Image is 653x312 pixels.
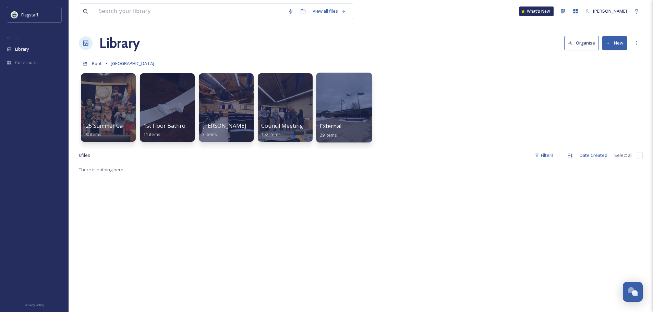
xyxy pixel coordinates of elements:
[79,152,90,159] span: 0 file s
[623,282,643,302] button: Open Chat
[576,149,611,162] div: Date Created
[320,123,341,138] a: External29 items
[309,4,349,18] a: View all files
[7,35,19,40] span: MEDIA
[111,60,154,66] span: [GEOGRAPHIC_DATA]
[614,152,632,159] span: Select all
[84,122,156,129] span: '25 Summer Camp Field Trip
[602,36,627,50] button: New
[79,166,124,173] span: There is nothing here.
[24,300,44,309] a: Privacy Policy
[99,33,140,53] a: Library
[564,36,602,50] a: Organise
[15,59,38,66] span: Collections
[320,122,341,130] span: External
[582,4,630,18] a: [PERSON_NAME]
[564,36,599,50] button: Organise
[202,131,217,137] span: 3 items
[111,59,154,67] a: [GEOGRAPHIC_DATA]
[84,123,156,137] a: '25 Summer Camp Field Trip90 items
[143,123,274,137] a: 1st Floor Bathroom Remodel TP Cutting Ceremony11 items
[24,303,44,307] span: Privacy Policy
[15,46,29,52] span: Library
[95,4,285,19] input: Search your library
[92,59,102,67] a: Root
[261,123,303,137] a: Council Meeting152 items
[143,122,274,129] span: 1st Floor Bathroom Remodel TP Cutting Ceremony
[261,131,281,137] span: 152 items
[143,131,160,137] span: 11 items
[21,12,38,18] span: Flagstaff
[202,122,246,129] span: [PERSON_NAME]
[92,60,102,66] span: Root
[320,132,337,138] span: 29 items
[84,131,101,137] span: 90 items
[202,123,246,137] a: [PERSON_NAME]3 items
[519,7,554,16] a: What's New
[11,11,18,18] img: images%20%282%29.jpeg
[261,122,303,129] span: Council Meeting
[531,149,557,162] div: Filters
[593,8,627,14] span: [PERSON_NAME]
